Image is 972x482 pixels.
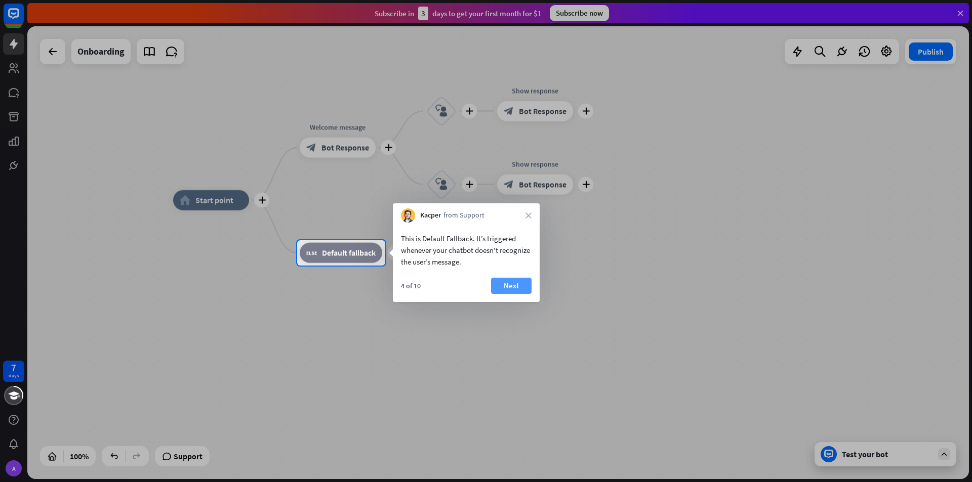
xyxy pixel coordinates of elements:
[401,281,421,290] div: 4 of 10
[401,233,532,268] div: This is Default Fallback. It’s triggered whenever your chatbot doesn't recognize the user’s message.
[306,248,317,258] i: block_fallback
[420,210,441,221] span: Kacper
[525,212,532,218] i: close
[443,210,484,221] span: from Support
[322,248,376,258] span: Default fallback
[8,4,38,34] button: Open LiveChat chat widget
[491,278,532,294] button: Next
